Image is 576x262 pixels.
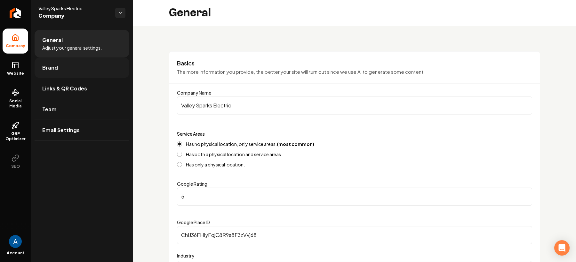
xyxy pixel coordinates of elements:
[35,120,129,140] a: Email Settings
[3,98,28,109] span: Social Media
[35,99,129,120] a: Team
[177,226,532,244] input: Google Place ID
[177,68,532,76] p: The more information you provide, the better your site will turn out since we use AI to generate ...
[3,116,28,147] a: GBP Optimizer
[4,71,27,76] span: Website
[42,126,80,134] span: Email Settings
[7,250,24,256] span: Account
[42,64,58,72] span: Brand
[3,149,28,174] button: SEO
[38,5,110,12] span: Valley Sparks Electric
[42,106,57,113] span: Team
[9,164,22,169] span: SEO
[169,6,211,19] h2: General
[9,235,22,248] button: Open user button
[186,152,282,156] label: Has both a physical location and service areas.
[554,240,570,256] div: Open Intercom Messenger
[277,141,314,147] strong: (most common)
[10,8,21,18] img: Rebolt Logo
[9,235,22,248] img: Andrew Magana
[35,57,129,78] a: Brand
[177,59,532,67] h3: Basics
[177,131,205,137] label: Service Areas
[3,43,28,48] span: Company
[42,45,102,51] span: Adjust your general settings.
[177,188,532,206] input: Google Rating
[177,252,532,259] label: Industry
[186,162,245,167] label: Has only a physical location.
[38,12,110,21] span: Company
[177,219,210,225] label: Google Place ID
[177,181,207,187] label: Google Rating
[3,56,28,81] a: Website
[42,36,63,44] span: General
[186,142,314,146] label: Has no physical location, only service areas.
[177,90,211,96] label: Company Name
[177,97,532,114] input: Company Name
[3,84,28,114] a: Social Media
[35,78,129,99] a: Links & QR Codes
[42,85,87,92] span: Links & QR Codes
[3,131,28,141] span: GBP Optimizer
